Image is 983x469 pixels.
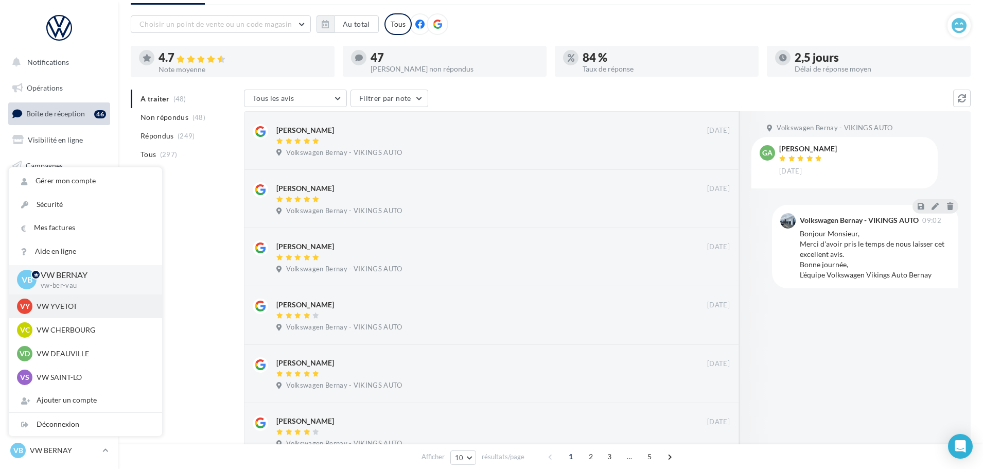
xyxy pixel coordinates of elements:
[37,325,150,335] p: VW CHERBOURG
[20,349,30,359] span: VD
[482,452,524,462] span: résultats/page
[583,52,750,63] div: 84 %
[26,161,63,169] span: Campagnes
[779,167,802,176] span: [DATE]
[450,450,477,465] button: 10
[9,216,162,239] a: Mes factures
[350,90,428,107] button: Filtrer par note
[28,135,83,144] span: Visibilité en ligne
[762,148,773,158] span: GA
[192,113,205,121] span: (48)
[131,15,311,33] button: Choisir un point de vente ou un code magasin
[707,301,730,310] span: [DATE]
[139,20,292,28] span: Choisir un point de vente ou un code magasin
[6,51,108,73] button: Notifications
[276,300,334,310] div: [PERSON_NAME]
[20,301,30,311] span: VY
[9,240,162,263] a: Aide en ligne
[9,389,162,412] div: Ajouter un compte
[641,448,658,465] span: 5
[27,58,69,66] span: Notifications
[253,94,294,102] span: Tous les avis
[244,90,347,107] button: Tous les avis
[160,150,178,159] span: (297)
[922,217,941,224] span: 09:02
[948,434,973,459] div: Open Intercom Messenger
[141,131,174,141] span: Répondus
[30,445,98,456] p: VW BERNAY
[141,112,188,123] span: Non répondus
[94,110,106,118] div: 46
[286,381,402,390] span: Volkswagen Bernay - VIKINGS AUTO
[6,257,112,287] a: PLV et print personnalisable
[795,52,962,63] div: 2,5 jours
[707,242,730,252] span: [DATE]
[27,83,63,92] span: Opérations
[22,274,32,286] span: VB
[178,132,195,140] span: (249)
[6,77,112,99] a: Opérations
[9,413,162,436] div: Déconnexion
[777,124,892,133] span: Volkswagen Bernay - VIKINGS AUTO
[707,184,730,194] span: [DATE]
[9,169,162,193] a: Gérer mon compte
[563,448,579,465] span: 1
[276,416,334,426] div: [PERSON_NAME]
[20,325,30,335] span: VC
[276,125,334,135] div: [PERSON_NAME]
[286,439,402,448] span: Volkswagen Bernay - VIKINGS AUTO
[9,193,162,216] a: Sécurité
[707,418,730,427] span: [DATE]
[286,323,402,332] span: Volkswagen Bernay - VIKINGS AUTO
[371,65,538,73] div: [PERSON_NAME] non répondus
[6,232,112,253] a: Calendrier
[286,206,402,216] span: Volkswagen Bernay - VIKINGS AUTO
[6,102,112,125] a: Boîte de réception46
[422,452,445,462] span: Afficher
[26,109,85,118] span: Boîte de réception
[276,183,334,194] div: [PERSON_NAME]
[800,217,919,224] div: Volkswagen Bernay - VIKINGS AUTO
[8,441,110,460] a: VB VW BERNAY
[286,265,402,274] span: Volkswagen Bernay - VIKINGS AUTO
[621,448,638,465] span: ...
[20,372,29,383] span: VS
[779,145,837,152] div: [PERSON_NAME]
[276,358,334,368] div: [PERSON_NAME]
[583,448,599,465] span: 2
[384,13,412,35] div: Tous
[286,148,402,158] span: Volkswagen Bernay - VIKINGS AUTO
[37,372,150,383] p: VW SAINT-LO
[159,52,326,64] div: 4.7
[13,445,23,456] span: VB
[601,448,618,465] span: 3
[6,129,112,151] a: Visibilité en ligne
[41,269,146,281] p: VW BERNAY
[371,52,538,63] div: 47
[6,180,112,202] a: Contacts
[707,359,730,369] span: [DATE]
[707,126,730,135] span: [DATE]
[159,66,326,73] div: Note moyenne
[141,149,156,160] span: Tous
[317,15,379,33] button: Au total
[276,241,334,252] div: [PERSON_NAME]
[37,301,150,311] p: VW YVETOT
[6,206,112,228] a: Médiathèque
[6,291,112,322] a: Campagnes DataOnDemand
[334,15,379,33] button: Au total
[6,155,112,177] a: Campagnes
[800,229,950,280] div: Bonjour Monsieur, Merci d'avoir pris le temps de nous laisser cet excellent avis. Bonne journée, ...
[583,65,750,73] div: Taux de réponse
[455,454,464,462] span: 10
[37,349,150,359] p: VW DEAUVILLE
[795,65,962,73] div: Délai de réponse moyen
[41,281,146,290] p: vw-ber-vau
